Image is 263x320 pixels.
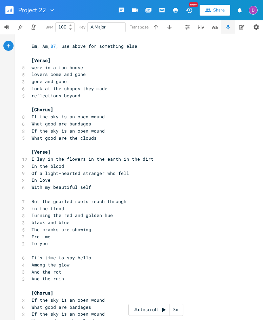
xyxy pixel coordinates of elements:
[32,226,91,233] span: The cracks are showing
[32,156,154,162] span: I lay in the flowers in the earth in the dirt
[32,311,105,317] span: If the sky is an open wound
[32,212,113,218] span: Turning the red and golden hue
[32,240,48,246] span: To you
[32,163,64,169] span: In the blood
[182,4,196,16] button: New
[189,2,198,7] div: New
[32,297,105,303] span: If the sky is an open wound
[32,234,50,240] span: From me
[50,43,56,49] span: B7
[32,198,126,204] span: But the gnarled roots reach through
[32,276,64,282] span: And the ruin
[32,78,67,84] span: gone and gone
[90,24,106,30] span: A Major
[32,114,105,120] span: If the sky is an open wound
[32,29,37,35] span: Or
[32,170,129,176] span: Of a light-hearted stranger who fell
[32,85,107,92] span: look at the shapes they made
[45,25,53,29] div: BPM
[128,304,183,316] div: Autoscroll
[169,304,182,316] div: 3x
[32,262,69,268] span: Among the glow
[32,184,91,190] span: With my beautiful self
[32,177,50,183] span: In love
[249,6,258,15] img: Dylan
[32,219,69,225] span: black and blue
[32,71,86,77] span: lovers come and gone
[32,106,53,113] span: [Chorus]
[213,7,225,13] div: Share
[32,135,97,141] span: What good are the clouds
[79,25,85,29] div: Key
[18,7,46,13] span: Project 22
[32,255,91,261] span: It's time to say hello
[32,304,91,310] span: What good are bandages
[32,43,137,49] span: Em, Am, , use above for something else
[32,149,50,155] span: [Verse]
[32,121,91,127] span: What good are bandages
[32,64,83,71] span: were in a fun house
[130,25,148,29] div: Transpose
[32,205,64,212] span: in the flood
[32,93,80,99] span: reflections beyond
[32,290,53,296] span: [Chorus]
[32,269,61,275] span: And the rot
[32,57,50,63] span: [Verse]
[200,5,230,16] button: Share
[32,128,105,134] span: If the sky is an open wound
